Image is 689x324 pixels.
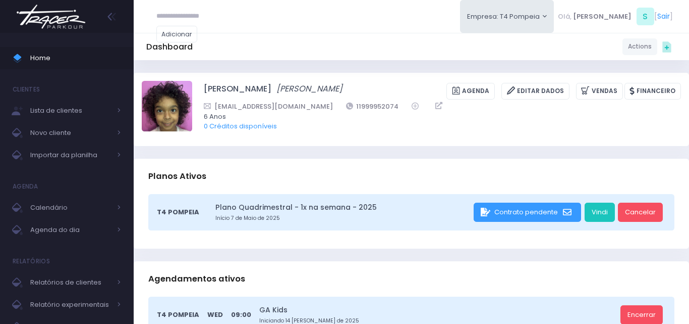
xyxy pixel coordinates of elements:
h3: Agendamentos ativos [148,264,245,293]
h3: Planos Ativos [148,162,206,191]
h4: Relatórios [13,251,50,271]
span: Calendário [30,201,111,214]
a: GA Kids [259,305,617,315]
a: Adicionar [156,26,198,42]
span: 09:00 [231,310,251,320]
a: Editar Dados [501,83,569,100]
a: 11999952074 [346,101,399,112]
a: Plano Quadrimestral - 1x na semana - 2025 [215,202,471,213]
span: S [637,8,654,25]
a: Financeiro [624,83,681,100]
span: 6 Anos [204,112,668,122]
a: Agenda [446,83,495,100]
span: Contrato pendente [494,207,558,217]
a: Vindi [585,203,615,222]
a: [PERSON_NAME] [204,83,271,100]
span: Relatório experimentais [30,298,111,311]
a: Actions [622,38,657,55]
label: Alterar foto de perfil [142,81,192,134]
a: Vendas [576,83,623,100]
span: [PERSON_NAME] [573,12,631,22]
small: Início 7 de Maio de 2025 [215,214,471,222]
a: [PERSON_NAME] [276,83,342,100]
span: Wed [207,310,223,320]
h4: Clientes [13,79,40,100]
span: T4 Pompeia [157,310,199,320]
h5: Dashboard [146,42,193,52]
span: Lista de clientes [30,104,111,117]
span: T4 Pompeia [157,207,199,217]
span: Agenda do dia [30,223,111,237]
a: 0 Créditos disponíveis [204,121,277,131]
a: Cancelar [618,203,663,222]
i: [PERSON_NAME] [276,83,342,95]
span: Relatórios de clientes [30,276,111,289]
h4: Agenda [13,176,38,197]
a: [EMAIL_ADDRESS][DOMAIN_NAME] [204,101,333,112]
span: Olá, [558,12,571,22]
span: Importar da planilha [30,149,111,162]
span: Home [30,52,121,65]
div: [ ] [554,5,676,28]
div: Quick actions [657,37,676,56]
img: Priscila Vanzolini [142,81,192,131]
span: Novo cliente [30,126,111,140]
a: Sair [657,11,670,22]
